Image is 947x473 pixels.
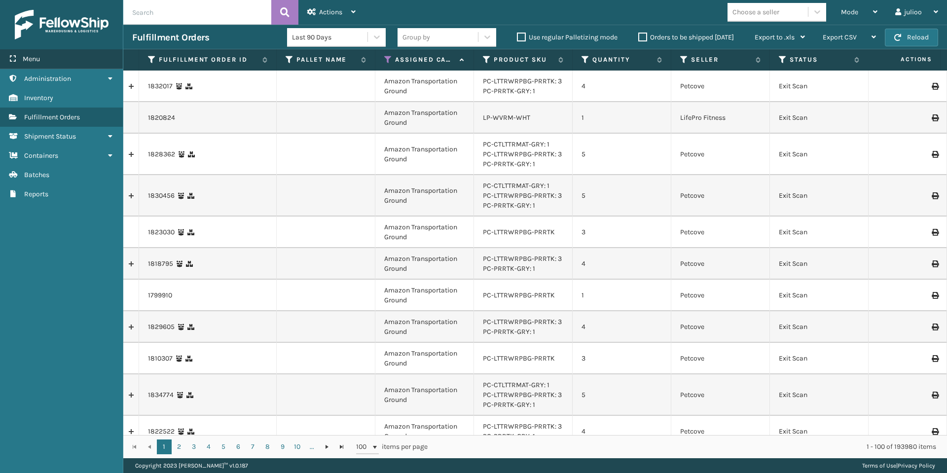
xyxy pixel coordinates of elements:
td: 4 [573,71,671,102]
td: Exit Scan [770,217,869,248]
span: Containers [24,151,58,160]
div: 1 - 100 of 193980 items [441,442,936,452]
a: PC-LTTRWRPBG-PRRTK [483,291,555,299]
a: 7 [246,439,260,454]
i: Print Label [932,355,938,362]
td: Amazon Transportation Ground [375,175,474,217]
td: Petcove [671,343,770,374]
a: 1799910 [148,291,172,300]
a: PC-PRRTK-GRY: 1 [483,160,535,168]
td: Petcove [671,374,770,416]
a: 5 [216,439,231,454]
td: 3 [573,343,671,374]
td: Petcove [671,175,770,217]
td: 1 [573,280,671,311]
i: Print Label [932,428,938,435]
a: PC-PRRTK-GRY: 1 [483,201,535,210]
td: Exit Scan [770,102,869,134]
span: Actions [870,51,938,68]
td: Petcove [671,280,770,311]
a: 8 [260,439,275,454]
a: PC-CTLTTRMAT-GRY: 1 [483,140,549,148]
a: 1810307 [148,354,173,364]
div: Group by [402,32,430,42]
a: 3 [186,439,201,454]
td: Exit Scan [770,343,869,374]
label: Orders to be shipped [DATE] [638,33,734,41]
div: Choose a seller [732,7,779,17]
td: 4 [573,311,671,343]
a: PC-LTTRWRPBG-PRRTK: 3 [483,77,562,85]
a: 9 [275,439,290,454]
a: 1830456 [148,191,175,201]
a: PC-LTTRWRPBG-PRRTK [483,354,555,363]
a: ... [305,439,320,454]
a: 1822522 [148,427,175,437]
td: Exit Scan [770,134,869,175]
td: 5 [573,374,671,416]
a: PC-PRRTK-GRY: 1 [483,400,535,409]
span: Actions [319,8,342,16]
td: Petcove [671,311,770,343]
td: Exit Scan [770,311,869,343]
a: Privacy Policy [898,462,935,469]
a: PC-LTTRWRPBG-PRRTK [483,228,555,236]
a: PC-PRRTK-GRY: 1 [483,327,535,336]
a: 10 [290,439,305,454]
a: PC-LTTRWRPBG-PRRTK: 3 [483,391,562,399]
span: 100 [356,442,371,452]
label: Pallet Name [296,55,356,64]
span: Go to the next page [323,443,331,451]
td: 4 [573,416,671,447]
span: Go to the last page [338,443,346,451]
td: Exit Scan [770,175,869,217]
td: Petcove [671,71,770,102]
a: Go to the next page [320,439,334,454]
td: 5 [573,134,671,175]
span: Menu [23,55,40,63]
i: Print Label [932,151,938,158]
td: Petcove [671,416,770,447]
td: LifePro Fitness [671,102,770,134]
td: Amazon Transportation Ground [375,343,474,374]
label: Fulfillment Order Id [159,55,257,64]
td: Amazon Transportation Ground [375,374,474,416]
td: Exit Scan [770,248,869,280]
td: Exit Scan [770,374,869,416]
a: 1 [157,439,172,454]
a: 1832017 [148,81,173,91]
label: Seller [691,55,751,64]
a: 2 [172,439,186,454]
label: Assigned Carrier Service [395,55,455,64]
a: PC-LTTRWRPBG-PRRTK: 3 [483,318,562,326]
a: PC-LTTRWRPBG-PRRTK: 3 [483,255,562,263]
td: Exit Scan [770,71,869,102]
a: PC-CTLTTRMAT-GRY: 1 [483,182,549,190]
a: 1828362 [148,149,175,159]
i: Print Label [932,192,938,199]
a: 1823030 [148,227,175,237]
a: 4 [201,439,216,454]
label: Quantity [592,55,652,64]
td: Amazon Transportation Ground [375,416,474,447]
td: Amazon Transportation Ground [375,217,474,248]
td: Amazon Transportation Ground [375,134,474,175]
p: Copyright 2023 [PERSON_NAME]™ v 1.0.187 [135,458,248,473]
i: Print Label [932,83,938,90]
a: PC-PRRTK-GRY: 1 [483,264,535,273]
a: 1818795 [148,259,173,269]
td: Exit Scan [770,280,869,311]
td: Petcove [671,134,770,175]
h3: Fulfillment Orders [132,32,209,43]
a: LP-WVRM-WHT [483,113,530,122]
div: Last 90 Days [292,32,368,42]
a: 1820824 [148,113,175,123]
i: Print Label [932,324,938,330]
td: Amazon Transportation Ground [375,311,474,343]
a: PC-LTTRWRPBG-PRRTK: 3 [483,191,562,200]
a: PC-LTTRWRPBG-PRRTK: 3 [483,422,562,431]
label: Status [790,55,849,64]
button: Reload [885,29,938,46]
td: Amazon Transportation Ground [375,71,474,102]
a: 1834774 [148,390,174,400]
